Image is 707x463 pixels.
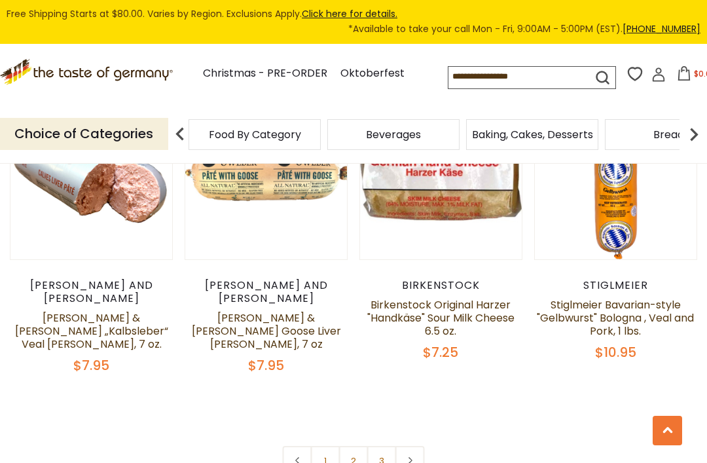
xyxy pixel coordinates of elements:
a: Christmas - PRE-ORDER [203,65,327,83]
a: [PERSON_NAME] & [PERSON_NAME] „Kalbsleber“ Veal [PERSON_NAME], 7 oz. [15,310,168,352]
img: Birkenstock Original Harzer "Handkäse" Sour Milk Cheese 6.5 oz. [360,98,522,259]
img: Schaller & Weber Goose Liver Pate, 7 oz [185,98,347,259]
a: Breads [653,130,689,139]
a: [PERSON_NAME] & [PERSON_NAME] Goose Liver [PERSON_NAME], 7 oz [192,310,341,352]
img: Schaller & Weber „Kalbsleber“ Veal Pate, 7 oz. [10,98,172,259]
a: Click here for details. [302,7,397,20]
img: previous arrow [167,121,193,147]
div: [PERSON_NAME] and [PERSON_NAME] [185,279,348,305]
a: Stiglmeier Bavarian-style "Gelbwurst" Bologna , Veal and Pork, 1 lbs. [537,297,694,339]
a: Birkenstock Original Harzer "Handkäse" Sour Milk Cheese 6.5 oz. [367,297,515,339]
a: Beverages [366,130,421,139]
img: Stiglmeier Bavarian-style "Gelbwurst" Bologna , Veal and Pork, 1 lbs. [535,98,697,259]
span: $7.25 [423,343,458,361]
div: [PERSON_NAME] and [PERSON_NAME] [10,279,173,305]
a: Baking, Cakes, Desserts [472,130,593,139]
span: *Available to take your call Mon - Fri, 9:00AM - 5:00PM (EST). [348,22,700,37]
a: Food By Category [209,130,301,139]
span: $10.95 [595,343,636,361]
a: [PHONE_NUMBER] [623,22,700,35]
div: Birkenstock [359,279,522,292]
a: Oktoberfest [340,65,405,83]
div: Free Shipping Starts at $80.00. Varies by Region. Exclusions Apply. [7,7,700,37]
span: $7.95 [248,356,284,375]
img: next arrow [681,121,707,147]
span: $7.95 [73,356,109,375]
div: Stiglmeier [534,279,697,292]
